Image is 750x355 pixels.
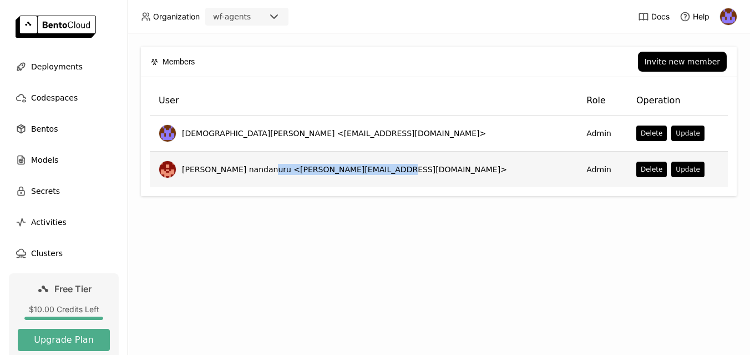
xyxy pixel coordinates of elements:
[150,86,577,116] th: User
[163,56,195,68] span: Members
[18,329,110,351] button: Upgrade Plan
[252,12,253,23] input: Selected wf-agents.
[31,216,67,229] span: Activities
[31,122,58,136] span: Bentos
[651,12,670,22] span: Docs
[645,57,720,66] div: Invite new member
[9,87,119,109] a: Codespaces
[638,11,670,22] a: Docs
[693,12,710,22] span: Help
[671,126,704,141] button: Update
[31,91,78,104] span: Codespaces
[31,184,60,198] span: Secrets
[9,180,119,202] a: Secrets
[159,125,176,142] img: Krishna Paleti
[680,11,710,22] div: Help
[577,152,627,187] td: Admin
[9,211,119,233] a: Activities
[31,60,83,73] span: Deployments
[182,128,486,139] span: [DEMOGRAPHIC_DATA][PERSON_NAME] <[EMAIL_ADDRESS][DOMAIN_NAME]>
[153,12,200,22] span: Organization
[720,8,737,25] img: Krishna Paleti
[31,153,58,167] span: Models
[54,283,92,294] span: Free Tier
[9,118,119,140] a: Bentos
[9,56,119,78] a: Deployments
[9,242,119,264] a: Clusters
[159,161,176,178] img: prasanth nandanuru
[638,52,727,72] button: Invite new member
[16,16,96,38] img: logo
[577,86,627,116] th: Role
[577,116,627,152] td: Admin
[671,162,704,177] button: Update
[31,247,63,260] span: Clusters
[636,126,667,141] button: Delete
[9,149,119,171] a: Models
[18,304,110,314] div: $10.00 Credits Left
[636,162,667,177] button: Delete
[627,86,728,116] th: Operation
[213,11,251,22] div: wf-agents
[182,164,507,175] span: [PERSON_NAME] nandanuru <[PERSON_NAME][EMAIL_ADDRESS][DOMAIN_NAME]>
